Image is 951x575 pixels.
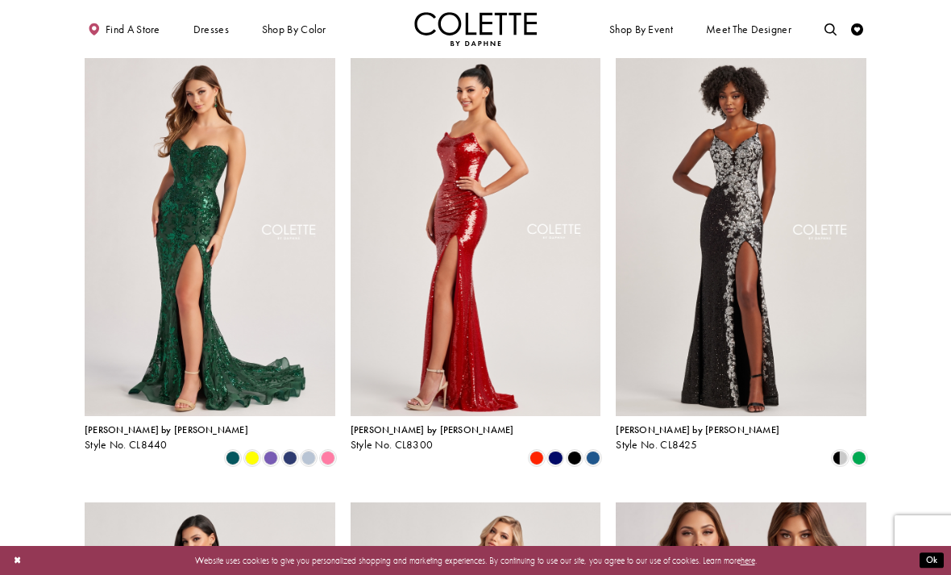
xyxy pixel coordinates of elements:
span: [PERSON_NAME] by [PERSON_NAME] [85,423,248,436]
i: Emerald [852,451,866,465]
div: Colette by Daphne Style No. CL8440 [85,425,248,451]
div: Colette by Daphne Style No. CL8300 [351,425,514,451]
i: Cotton Candy [321,451,335,465]
p: Website uses cookies to give you personalized shopping and marketing experiences. By continuing t... [88,552,863,569]
i: Yellow [245,451,260,465]
button: Submit Dialog [920,553,944,569]
span: Shop By Event [606,12,675,46]
i: Navy Blue [283,451,297,465]
span: Style No. CL8300 [351,438,434,452]
span: Shop by color [259,12,329,46]
a: Visit Colette by Daphne Style No. CL8440 Page [85,52,335,416]
i: Sapphire [548,451,563,465]
i: Black/Silver [833,451,847,465]
span: Dresses [190,12,232,46]
a: Visit Colette by Daphne Style No. CL8300 Page [351,52,601,416]
i: Black [567,451,582,465]
a: Check Wishlist [848,12,866,46]
span: Shop by color [262,23,326,35]
a: Toggle search [821,12,840,46]
span: Shop By Event [609,23,673,35]
i: Spruce [226,451,240,465]
span: [PERSON_NAME] by [PERSON_NAME] [351,423,514,436]
img: Colette by Daphne [414,12,537,46]
div: Colette by Daphne Style No. CL8425 [616,425,779,451]
a: Visit Home Page [414,12,537,46]
i: Violet [264,451,278,465]
a: Visit Colette by Daphne Style No. CL8425 Page [616,52,866,416]
span: [PERSON_NAME] by [PERSON_NAME] [616,423,779,436]
a: Meet the designer [703,12,795,46]
i: Ice Blue [301,451,316,465]
i: Scarlet [529,451,544,465]
a: Find a store [85,12,163,46]
button: Close Dialog [7,550,27,572]
span: Meet the designer [706,23,791,35]
span: Dresses [193,23,229,35]
span: Find a store [106,23,160,35]
span: Style No. CL8440 [85,438,168,452]
i: Ocean Blue [586,451,600,465]
a: here [741,555,755,566]
span: Style No. CL8425 [616,438,697,452]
